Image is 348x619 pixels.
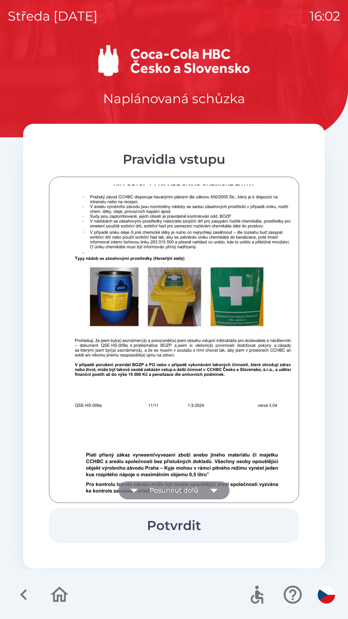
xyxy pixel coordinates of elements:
[318,586,335,604] img: cs flag
[49,150,299,169] div: Pravidla vstupu
[310,6,340,26] p: 16:02
[119,481,229,499] button: Posunout dolů
[49,508,299,543] button: Potvrdit
[57,64,307,418] img: AQyhpfgHXvW0AAAAAElFTkSuQmCC
[8,6,98,26] p: středa [DATE]
[103,89,245,108] p: Naplánovaná schůzka
[23,45,325,76] img: Logo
